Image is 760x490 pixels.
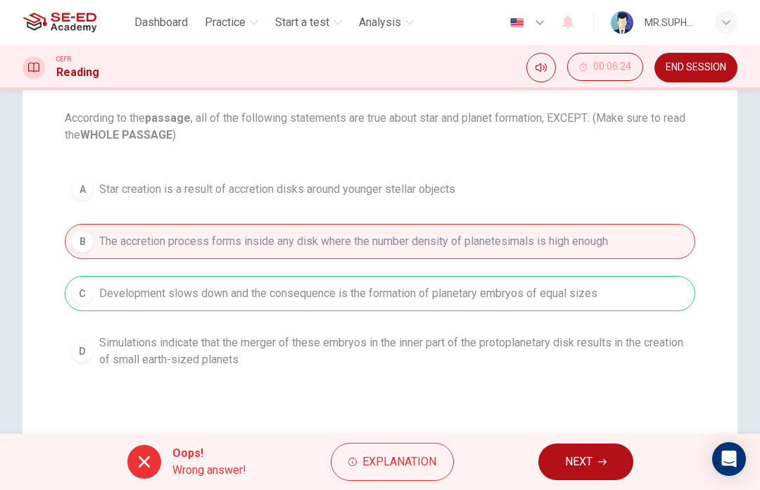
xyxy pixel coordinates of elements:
[526,53,556,82] div: Mute
[80,128,172,142] b: WHOLE PASSAGE
[565,452,593,472] span: NEXT
[65,110,695,144] span: According to the , all of the following statements are true about star and planet formation, EXCE...
[199,10,264,35] button: Practice
[134,14,188,31] span: Dashboard
[353,10,419,35] button: Analysis
[129,10,194,35] button: Dashboard
[56,64,99,81] h1: Reading
[654,53,737,82] button: END SESSION
[567,53,643,81] button: 00:06:24
[172,462,246,479] span: Wrong answer!
[538,444,633,480] button: NEXT
[362,452,436,472] span: Explanation
[331,443,454,481] button: Explanation
[56,54,71,64] span: CEFR
[270,10,348,35] button: Start a test
[145,111,191,125] b: passage
[205,14,246,31] span: Practice
[275,14,329,31] span: Start a test
[567,53,643,82] div: Hide
[593,61,631,73] span: 00:06:24
[23,8,129,37] a: SE-ED Academy logo
[712,442,746,476] div: Open Intercom Messenger
[359,14,401,31] span: Analysis
[666,62,726,73] span: END SESSION
[508,18,526,28] img: en
[645,14,698,31] div: MR.SUPHAKRIT CHITPAISAN
[172,445,246,462] span: Oops!
[611,11,633,34] img: Profile picture
[23,8,96,37] img: SE-ED Academy logo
